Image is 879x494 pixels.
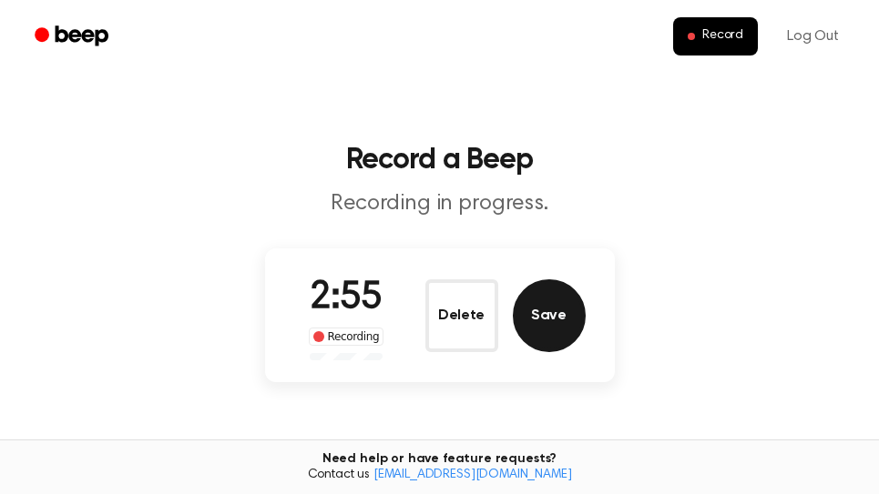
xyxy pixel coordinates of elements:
[22,146,857,175] h1: Record a Beep
[425,279,498,352] button: Delete Audio Record
[90,189,790,219] p: Recording in progress.
[513,279,586,352] button: Save Audio Record
[373,469,572,481] a: [EMAIL_ADDRESS][DOMAIN_NAME]
[673,17,758,55] button: Record
[702,28,743,45] span: Record
[310,279,383,318] span: 2:55
[11,468,868,484] span: Contact us
[22,19,125,55] a: Beep
[769,15,857,58] a: Log Out
[309,328,384,346] div: Recording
